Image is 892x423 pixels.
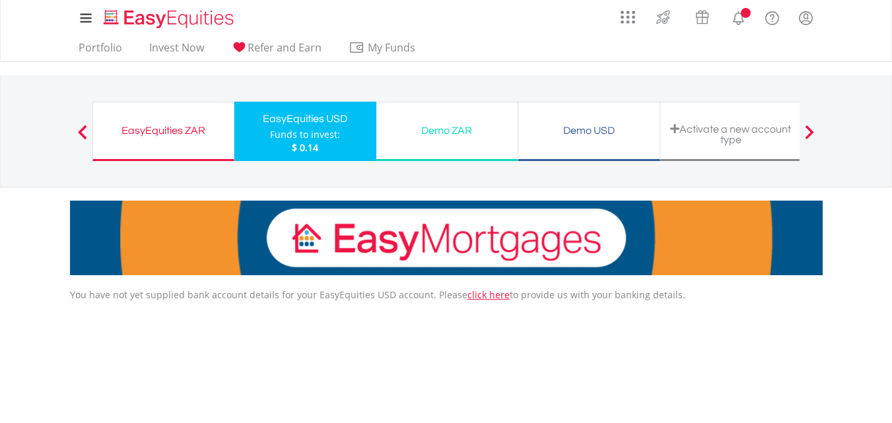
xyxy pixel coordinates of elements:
a: Notifications [722,3,755,30]
img: thrive-v2.svg [652,7,674,28]
img: EasyEquities_Logo.png [101,8,239,30]
a: Invest Now [144,41,209,61]
div: Demo ZAR [384,121,510,140]
img: vouchers-v2.svg [691,7,713,28]
p: You have not yet supplied bank account details for your EasyEquities USD account. Please to provi... [70,288,823,302]
a: AppsGrid [612,3,644,24]
div: Activate a new account type [668,123,794,145]
div: EasyEquities USD [242,110,368,128]
span: My Funds [349,39,435,56]
img: grid-menu-icon.svg [621,10,635,24]
a: Home page [98,3,239,30]
div: Demo USD [526,121,652,140]
div: Funds to invest: [270,128,340,141]
a: Portfolio [73,41,127,61]
a: My Profile [789,3,823,32]
a: Refer and Earn [226,41,327,61]
a: click here [467,288,510,301]
a: Vouchers [683,3,722,28]
span: Refer and Earn [248,40,322,55]
a: FAQ's and Support [755,3,789,30]
span: $ 0.14 [292,141,318,154]
div: EasyEquities ZAR [101,121,226,140]
img: EasyMortage Promotion Banner [70,201,823,275]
